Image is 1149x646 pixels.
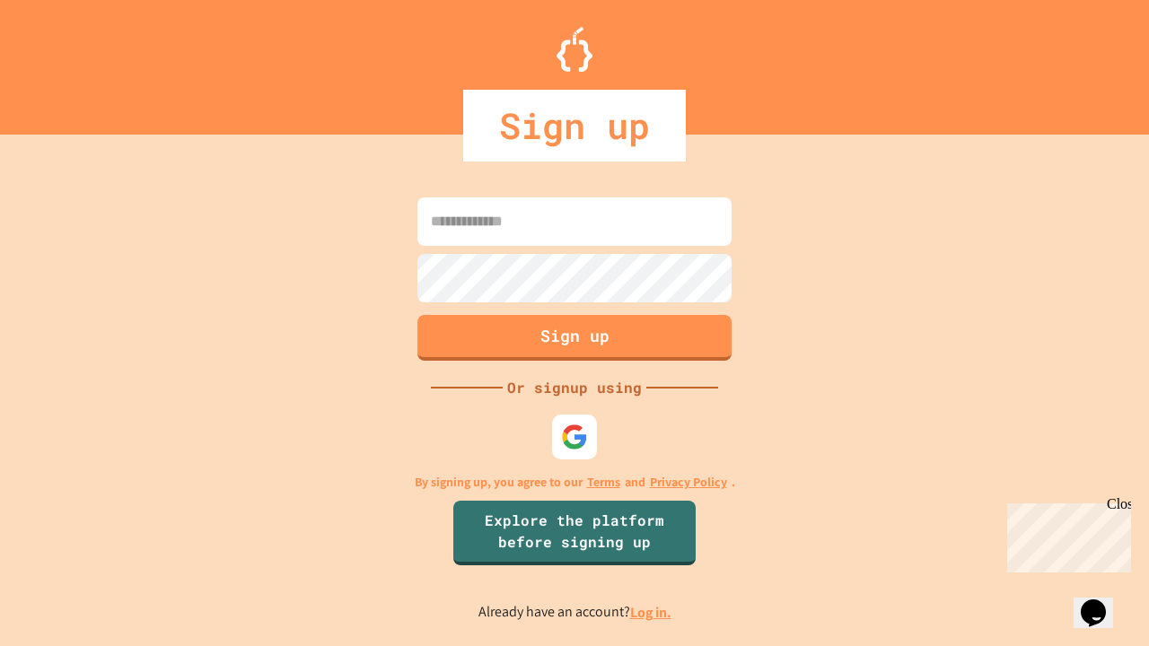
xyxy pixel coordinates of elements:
[557,27,592,72] img: Logo.svg
[503,377,646,398] div: Or signup using
[7,7,124,114] div: Chat with us now!Close
[478,601,671,624] p: Already have an account?
[587,473,620,492] a: Terms
[453,501,696,565] a: Explore the platform before signing up
[650,473,727,492] a: Privacy Policy
[1000,496,1131,572] iframe: chat widget
[1074,574,1131,628] iframe: chat widget
[417,315,732,361] button: Sign up
[561,423,588,450] img: google-icon.svg
[415,473,735,492] p: By signing up, you agree to our and .
[630,603,671,622] a: Log in.
[463,90,686,161] div: Sign up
